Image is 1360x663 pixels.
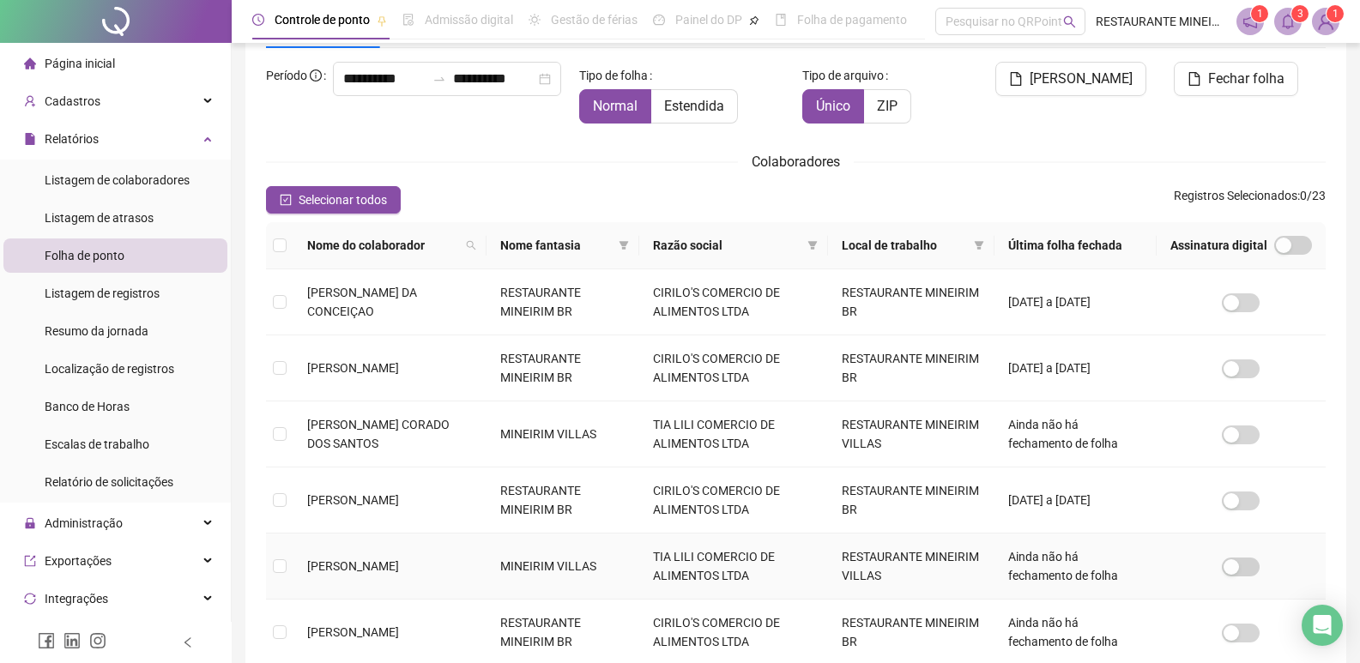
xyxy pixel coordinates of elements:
[775,14,787,26] span: book
[182,636,194,648] span: left
[45,94,100,108] span: Cadastros
[807,240,818,250] span: filter
[280,194,292,206] span: check-square
[1170,236,1267,255] span: Assinatura digital
[653,236,801,255] span: Razão social
[828,467,994,533] td: RESTAURANTE MINEIRIM BR
[804,232,821,258] span: filter
[1009,72,1023,86] span: file
[579,66,648,85] span: Tipo de folha
[266,186,401,214] button: Selecionar todos
[816,98,850,114] span: Único
[994,222,1157,269] th: Última folha fechada
[45,286,160,300] span: Listagem de registros
[664,98,724,114] span: Estendida
[307,559,399,573] span: [PERSON_NAME]
[752,154,840,170] span: Colaboradores
[1174,189,1297,202] span: Registros Selecionados
[487,401,639,467] td: MINEIRIM VILLAS
[675,13,742,27] span: Painel do DP
[828,335,994,401] td: RESTAURANTE MINEIRIM BR
[402,14,414,26] span: file-done
[639,269,828,335] td: CIRILO'S COMERCIO DE ALIMENTOS LTDA
[425,13,513,27] span: Admissão digital
[487,269,639,335] td: RESTAURANTE MINEIRIM BR
[1063,15,1076,28] span: search
[1208,69,1284,89] span: Fechar folha
[1030,69,1133,89] span: [PERSON_NAME]
[995,62,1146,96] button: [PERSON_NAME]
[1008,418,1118,450] span: Ainda não há fechamento de folha
[45,516,123,530] span: Administração
[828,269,994,335] td: RESTAURANTE MINEIRIM BR
[1242,14,1258,29] span: notification
[45,592,108,606] span: Integrações
[45,249,124,262] span: Folha de ponto
[45,211,154,225] span: Listagem de atrasos
[1257,8,1263,20] span: 1
[487,467,639,533] td: RESTAURANTE MINEIRIM BR
[24,133,36,145] span: file
[24,95,36,107] span: user-add
[307,361,399,375] span: [PERSON_NAME]
[45,57,115,70] span: Página inicial
[24,57,36,69] span: home
[639,335,828,401] td: CIRILO'S COMERCIO DE ALIMENTOS LTDA
[24,593,36,605] span: sync
[1302,605,1343,646] div: Open Intercom Messenger
[252,14,264,26] span: clock-circle
[24,555,36,567] span: export
[994,269,1157,335] td: [DATE] a [DATE]
[615,232,632,258] span: filter
[877,98,898,114] span: ZIP
[749,15,759,26] span: pushpin
[1008,616,1118,648] span: Ainda não há fechamento de folha
[970,232,988,258] span: filter
[266,69,307,82] span: Período
[1291,5,1309,22] sup: 3
[842,236,967,255] span: Local de trabalho
[828,401,994,467] td: RESTAURANTE MINEIRIM VILLAS
[1096,12,1226,31] span: RESTAURANTE MINEIRIM
[639,533,828,600] td: TIA LILI COMERCIO DE ALIMENTOS LTDA
[994,467,1157,533] td: [DATE] a [DATE]
[500,236,612,255] span: Nome fantasia
[974,240,984,250] span: filter
[432,72,446,86] span: to
[38,632,55,649] span: facebook
[529,14,541,26] span: sun
[45,362,174,376] span: Localização de registros
[639,401,828,467] td: TIA LILI COMERCIO DE ALIMENTOS LTDA
[462,232,480,258] span: search
[63,632,81,649] span: linkedin
[466,240,476,250] span: search
[45,324,148,338] span: Resumo da jornada
[45,173,190,187] span: Listagem de colaboradores
[1333,8,1339,20] span: 1
[1251,5,1268,22] sup: 1
[1327,5,1344,22] sup: Atualize o seu contato no menu Meus Dados
[1008,550,1118,582] span: Ainda não há fechamento de folha
[310,69,322,81] span: info-circle
[487,335,639,401] td: RESTAURANTE MINEIRIM BR
[619,240,629,250] span: filter
[994,335,1157,401] td: [DATE] a [DATE]
[45,132,99,146] span: Relatórios
[299,190,387,209] span: Selecionar todos
[802,66,884,85] span: Tipo de arquivo
[1188,72,1201,86] span: file
[307,625,399,639] span: [PERSON_NAME]
[1174,62,1298,96] button: Fechar folha
[45,437,149,451] span: Escalas de trabalho
[45,400,130,413] span: Banco de Horas
[45,475,173,489] span: Relatório de solicitações
[275,13,370,27] span: Controle de ponto
[1297,8,1303,20] span: 3
[24,517,36,529] span: lock
[307,236,459,255] span: Nome do colaborador
[487,533,639,600] td: MINEIRIM VILLAS
[593,98,638,114] span: Normal
[432,72,446,86] span: swap-right
[551,13,638,27] span: Gestão de férias
[797,13,907,27] span: Folha de pagamento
